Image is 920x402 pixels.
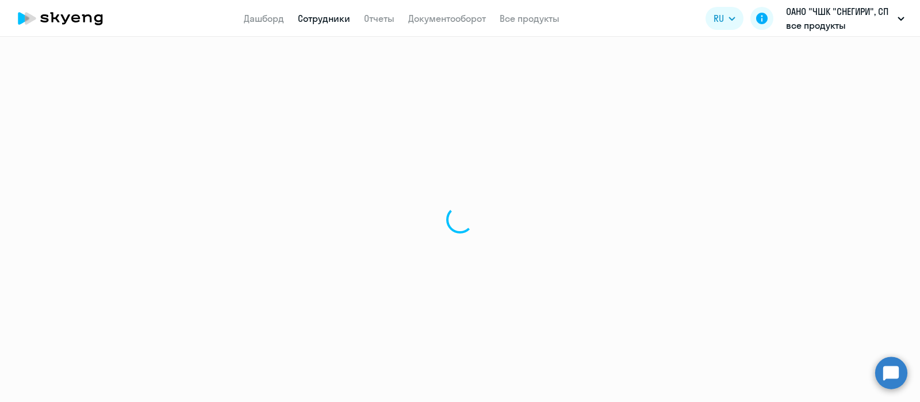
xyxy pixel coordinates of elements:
[244,13,284,24] a: Дашборд
[408,13,486,24] a: Документооборот
[714,12,724,25] span: RU
[500,13,559,24] a: Все продукты
[364,13,394,24] a: Отчеты
[298,13,350,24] a: Сотрудники
[786,5,893,32] p: ОАНО "ЧШК "СНЕГИРИ", СП все продукты
[706,7,743,30] button: RU
[780,5,910,32] button: ОАНО "ЧШК "СНЕГИРИ", СП все продукты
